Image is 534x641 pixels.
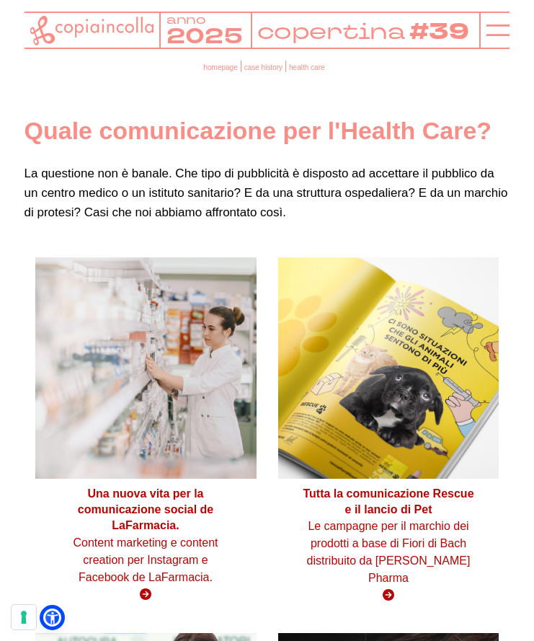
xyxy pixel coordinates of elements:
[25,167,508,219] span: La questione non è banale. Che tipo di pubblicità è disposto ad accettare il pubblico da un centr...
[289,63,324,71] a: health care
[35,257,257,611] a: Una nuova vita per la comunicazione social de LaFarmacia. Content marketing e content creation pe...
[203,63,237,71] a: homepage
[257,16,408,45] tspan: copertina
[78,487,214,532] strong: Una nuova vita per la comunicazione social de LaFarmacia.
[278,257,499,612] a: Tutta la comunicazione Rescue e il lancio di Pet Le campagne per il marchio dei prodotti a base d...
[303,487,473,516] strong: Tutta la comunicazione Rescue e il lancio di Pet
[166,11,207,27] tspan: anno
[166,22,244,52] tspan: 2025
[25,115,510,146] h1: Quale comunicazione per l'Health Care?
[12,605,36,629] button: Le tue preferenze relative al consenso per le tecnologie di tracciamento
[43,609,61,627] a: Open Accessibility Menu
[57,534,234,586] p: Content marketing e content creation per Instagram e Facebook de LaFarmacia.
[244,63,282,71] a: case history
[412,16,473,48] tspan: #39
[300,518,477,587] p: Le campagne per il marchio dei prodotti a base di Fiori di Bach distribuito da [PERSON_NAME] Pharma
